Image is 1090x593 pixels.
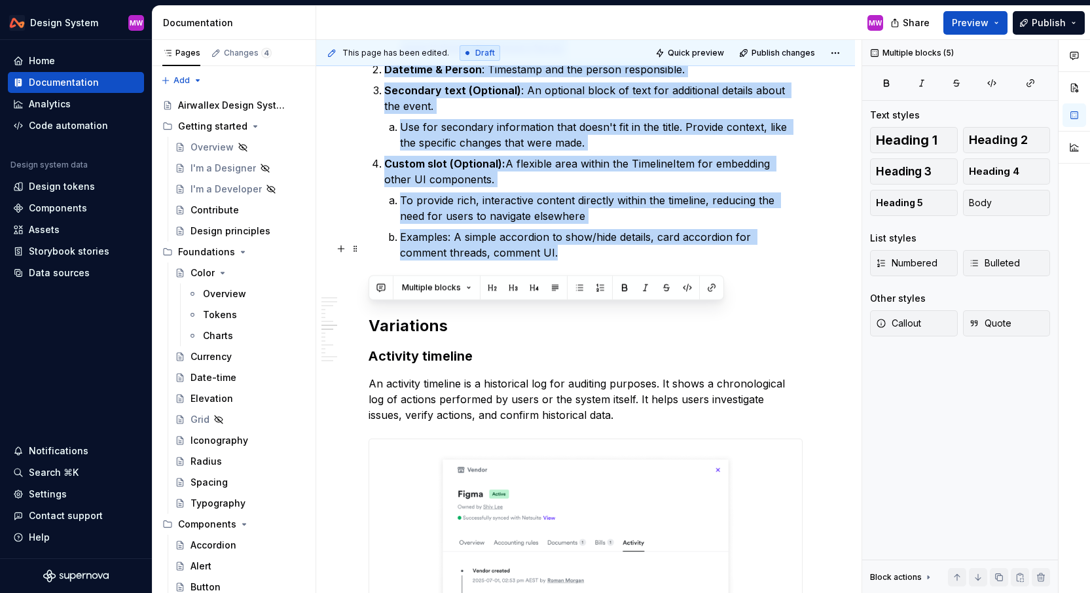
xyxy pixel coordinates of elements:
[191,539,236,552] div: Accordion
[8,115,144,136] a: Code automation
[969,196,992,209] span: Body
[170,409,310,430] a: Grid
[876,196,923,209] span: Heading 5
[191,204,239,217] div: Contribute
[870,158,958,185] button: Heading 3
[191,162,256,175] div: I'm a Designer
[178,245,235,259] div: Foundations
[8,198,144,219] a: Components
[963,190,1051,216] button: Body
[943,11,1008,35] button: Preview
[29,245,109,258] div: Storybook stories
[182,325,310,346] a: Charts
[8,176,144,197] a: Design tokens
[869,18,882,28] div: MW
[870,109,920,122] div: Text styles
[191,225,270,238] div: Design principles
[170,556,310,577] a: Alert
[400,119,803,151] p: Use for secondary information that doesn't fit in the title. Provide context, like the specific c...
[191,141,234,154] div: Overview
[157,242,310,262] div: Foundations
[43,569,109,583] svg: Supernova Logo
[870,568,934,586] div: Block actions
[903,16,930,29] span: Share
[157,71,206,90] button: Add
[8,440,144,461] button: Notifications
[173,75,190,86] span: Add
[369,376,803,423] p: An activity timeline is a historical log for auditing purposes. It shows a chronological log of a...
[162,48,200,58] div: Pages
[170,262,310,283] a: Color
[130,18,143,28] div: MW
[342,48,449,58] span: This page has been edited.
[170,430,310,451] a: Iconography
[369,315,803,336] h2: Variations
[29,54,55,67] div: Home
[963,158,1051,185] button: Heading 4
[8,241,144,262] a: Storybook stories
[29,266,90,279] div: Data sources
[178,99,286,112] div: Airwallex Design System
[876,317,921,330] span: Callout
[952,16,989,29] span: Preview
[384,82,803,114] p: : An optional block of text for additional details about the event.
[876,165,932,178] span: Heading 3
[969,257,1020,270] span: Bulleted
[170,388,310,409] a: Elevation
[170,179,310,200] a: I'm a Developer
[735,44,821,62] button: Publish changes
[668,48,724,58] span: Quick preview
[8,94,144,115] a: Analytics
[170,472,310,493] a: Spacing
[203,308,237,321] div: Tokens
[9,15,25,31] img: 0733df7c-e17f-4421-95a9-ced236ef1ff0.png
[170,535,310,556] a: Accordion
[29,76,99,89] div: Documentation
[870,232,917,245] div: List styles
[29,98,71,111] div: Analytics
[870,127,958,153] button: Heading 1
[870,250,958,276] button: Numbered
[651,44,730,62] button: Quick preview
[1032,16,1066,29] span: Publish
[191,350,232,363] div: Currency
[8,262,144,283] a: Data sources
[29,488,67,501] div: Settings
[8,505,144,526] button: Contact support
[29,466,79,479] div: Search ⌘K
[191,560,211,573] div: Alert
[8,219,144,240] a: Assets
[29,119,108,132] div: Code automation
[8,484,144,505] a: Settings
[170,137,310,158] a: Overview
[384,156,803,187] p: A flexible area within the TimelineItem for embedding other UI components.
[29,509,103,522] div: Contact support
[870,292,926,305] div: Other styles
[8,50,144,71] a: Home
[3,9,149,37] button: Design SystemMW
[191,183,262,196] div: I'm a Developer
[157,95,310,116] a: Airwallex Design System
[969,165,1019,178] span: Heading 4
[29,202,87,215] div: Components
[876,134,937,147] span: Heading 1
[170,493,310,514] a: Typography
[884,11,938,35] button: Share
[876,257,937,270] span: Numbered
[963,127,1051,153] button: Heading 2
[400,192,803,224] p: To provide rich, interactive content directly within the timeline, reducing the need for users to...
[191,434,248,447] div: Iconography
[384,157,505,170] strong: Custom slot (Optional):
[400,229,803,261] p: Examples: A simple accordion to show/hide details, card accordion for comment threads, comment UI.
[8,527,144,548] button: Help
[475,48,495,58] span: Draft
[182,304,310,325] a: Tokens
[191,371,236,384] div: Date-time
[203,329,233,342] div: Charts
[163,16,310,29] div: Documentation
[191,497,245,510] div: Typography
[170,451,310,472] a: Radius
[1013,11,1085,35] button: Publish
[178,518,236,531] div: Components
[8,72,144,93] a: Documentation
